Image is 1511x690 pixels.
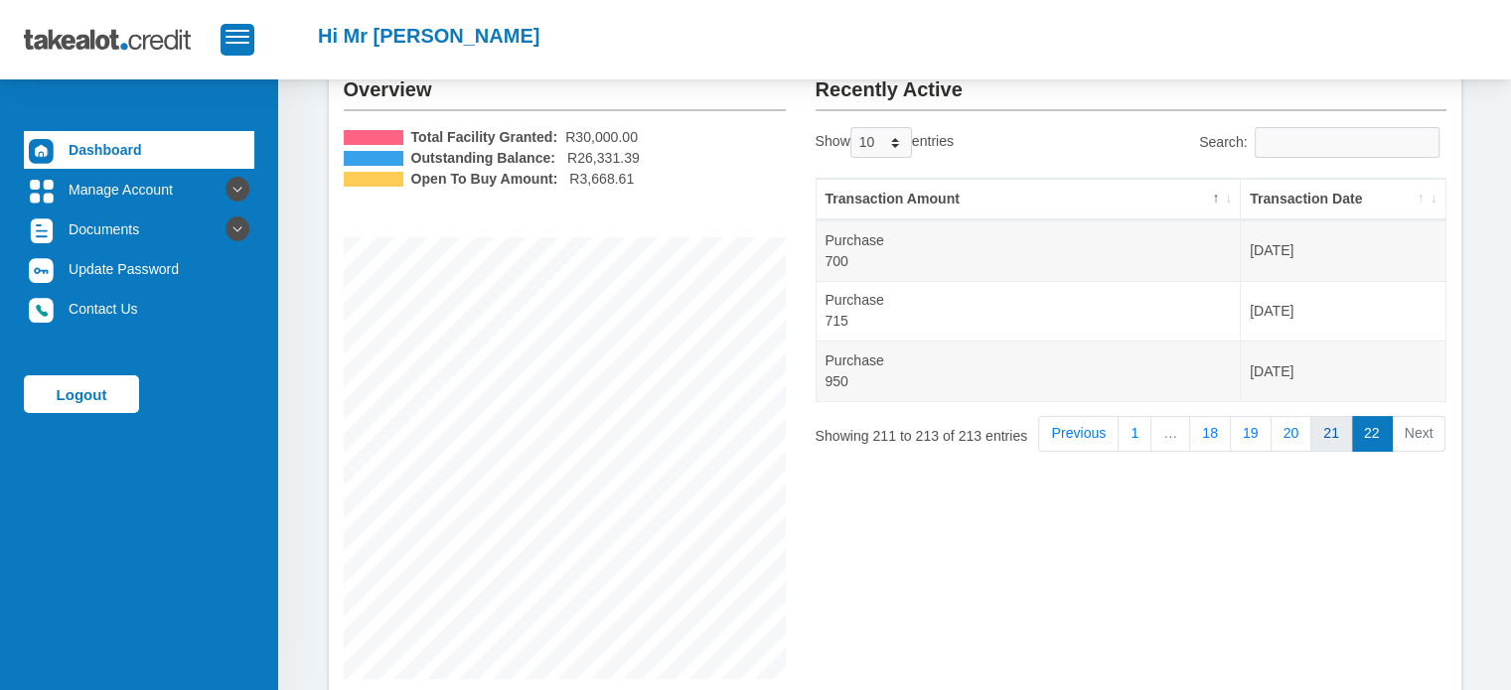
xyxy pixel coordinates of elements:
[816,127,954,158] label: Show entries
[1199,127,1446,158] label: Search:
[816,414,1061,447] div: Showing 211 to 213 of 213 entries
[817,220,1242,281] td: Purchase 700
[1230,416,1272,452] a: 19
[411,169,558,190] b: Open To Buy Amount:
[1241,341,1444,401] td: [DATE]
[1241,220,1444,281] td: [DATE]
[1038,416,1119,452] a: Previous
[24,171,254,208] a: Manage Account
[24,210,254,248] a: Documents
[1255,127,1439,158] input: Search:
[24,290,254,328] a: Contact Us
[817,281,1242,342] td: Purchase 715
[24,250,254,288] a: Update Password
[1351,416,1393,452] a: 22
[1241,281,1444,342] td: [DATE]
[816,62,1446,101] h2: Recently Active
[565,127,638,148] span: R30,000.00
[24,15,221,65] img: takealot_credit_logo.svg
[567,148,640,169] span: R26,331.39
[1118,416,1151,452] a: 1
[411,127,558,148] b: Total Facility Granted:
[24,131,254,169] a: Dashboard
[569,169,634,190] span: R3,668.61
[1310,416,1352,452] a: 21
[344,62,786,101] h2: Overview
[1189,416,1231,452] a: 18
[1241,179,1444,220] th: Transaction Date: activate to sort column ascending
[817,341,1242,401] td: Purchase 950
[318,24,539,48] h2: Hi Mr [PERSON_NAME]
[850,127,912,158] select: Showentries
[817,179,1242,220] th: Transaction Amount: activate to sort column descending
[411,148,556,169] b: Outstanding Balance:
[24,375,139,413] a: Logout
[1271,416,1312,452] a: 20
